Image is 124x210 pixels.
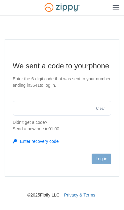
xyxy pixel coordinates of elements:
div: Send a new one in 01:00 [13,126,111,132]
nav: © 2025 Floify LLC [9,177,115,198]
h1: We sent a code to your phone [13,61,111,71]
button: Enter recovery code [13,138,59,144]
p: Didn't get a code? [13,119,111,132]
p: Enter the 6-digit code that was sent to your number ending in 3541 to log in. [13,76,111,89]
button: Log in [92,154,111,164]
img: Mobile Dropdown Menu [113,5,119,10]
a: Privacy & Terms [64,193,95,197]
button: Clear [94,106,107,112]
img: Logo [41,0,83,15]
